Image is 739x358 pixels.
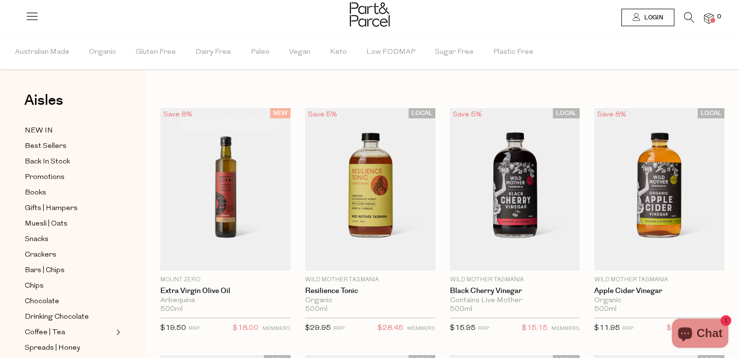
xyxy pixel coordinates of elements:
div: Organic [305,296,435,305]
span: Keto [330,35,347,69]
img: Apple Cider Vinegar [594,108,724,271]
span: 500ml [450,305,472,314]
a: Resilience Tonic [305,287,435,295]
img: Extra Virgin Olive Oil [160,108,291,271]
span: Plastic Free [493,35,533,69]
span: $18.00 [233,322,258,335]
span: $11.95 [594,325,620,332]
span: 500ml [305,305,327,314]
span: Back In Stock [25,156,70,168]
span: $29.95 [305,325,331,332]
a: Chocolate [25,295,113,308]
span: 0 [715,13,723,21]
span: Aisles [24,90,63,111]
a: NEW IN [25,125,113,137]
div: Organic [594,296,724,305]
a: Snacks [25,233,113,245]
small: MEMBERS [262,326,291,331]
div: Save 8% [594,108,629,121]
a: Spreads | Honey [25,342,113,354]
small: MEMBERS [407,326,435,331]
span: LOCAL [553,108,580,118]
small: RRP [622,326,634,331]
span: Gluten Free [136,35,176,69]
a: Apple Cider Vinegar [594,287,724,295]
a: Bars | Chips [25,264,113,277]
span: Australian Made [15,35,69,69]
span: Low FODMAP [366,35,415,69]
span: Books [25,187,46,199]
a: Coffee | Tea [25,326,113,339]
a: Aisles [24,93,63,117]
p: Wild Mother Tasmania [305,276,435,284]
a: Muesli | Oats [25,218,113,230]
div: Arbequina [160,296,291,305]
span: Spreads | Honey [25,342,80,354]
a: Drinking Chocolate [25,311,113,323]
span: Promotions [25,172,65,183]
div: Contains Live Mother [450,296,580,305]
span: NEW [270,108,291,118]
a: Back In Stock [25,156,113,168]
a: Chips [25,280,113,292]
span: Chips [25,280,44,292]
span: Muesli | Oats [25,218,68,230]
a: Extra Virgin Olive Oil [160,287,291,295]
span: Best Sellers [25,141,67,152]
p: Mount Zero [160,276,291,284]
a: Black Cherry Vinegar [450,287,580,295]
span: $19.50 [160,325,186,332]
span: LOCAL [698,108,724,118]
span: NEW IN [25,125,53,137]
span: Coffee | Tea [25,327,65,339]
a: Crackers [25,249,113,261]
span: $11.00 [667,322,692,335]
span: Drinking Chocolate [25,311,89,323]
div: Save 5% [450,108,485,121]
small: RRP [333,326,344,331]
span: $15.95 [450,325,476,332]
span: Login [642,14,663,22]
p: Wild Mother Tasmania [594,276,724,284]
span: 500ml [594,305,617,314]
span: Vegan [289,35,310,69]
div: Save 5% [305,108,340,121]
div: Save 8% [160,108,195,121]
p: Wild Mother Tasmania [450,276,580,284]
span: Bars | Chips [25,265,65,277]
small: MEMBERS [551,326,580,331]
img: Resilience Tonic [305,108,435,271]
a: Login [621,9,674,26]
small: RRP [189,326,200,331]
a: 0 [704,13,714,23]
a: Books [25,187,113,199]
span: Paleo [251,35,270,69]
inbox-online-store-chat: Shopify online store chat [669,319,731,350]
span: $15.15 [522,322,548,335]
span: Dairy Free [195,35,231,69]
small: RRP [478,326,489,331]
span: LOCAL [409,108,435,118]
a: Gifts | Hampers [25,202,113,214]
span: Crackers [25,249,56,261]
span: Gifts | Hampers [25,203,78,214]
span: 500ml [160,305,183,314]
span: $28.45 [378,322,403,335]
button: Expand/Collapse Coffee | Tea [114,326,120,338]
img: Black Cherry Vinegar [450,108,580,271]
img: Part&Parcel [350,2,390,27]
span: Chocolate [25,296,59,308]
span: Sugar Free [435,35,474,69]
a: Best Sellers [25,140,113,152]
span: Snacks [25,234,49,245]
span: Organic [89,35,116,69]
a: Promotions [25,171,113,183]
